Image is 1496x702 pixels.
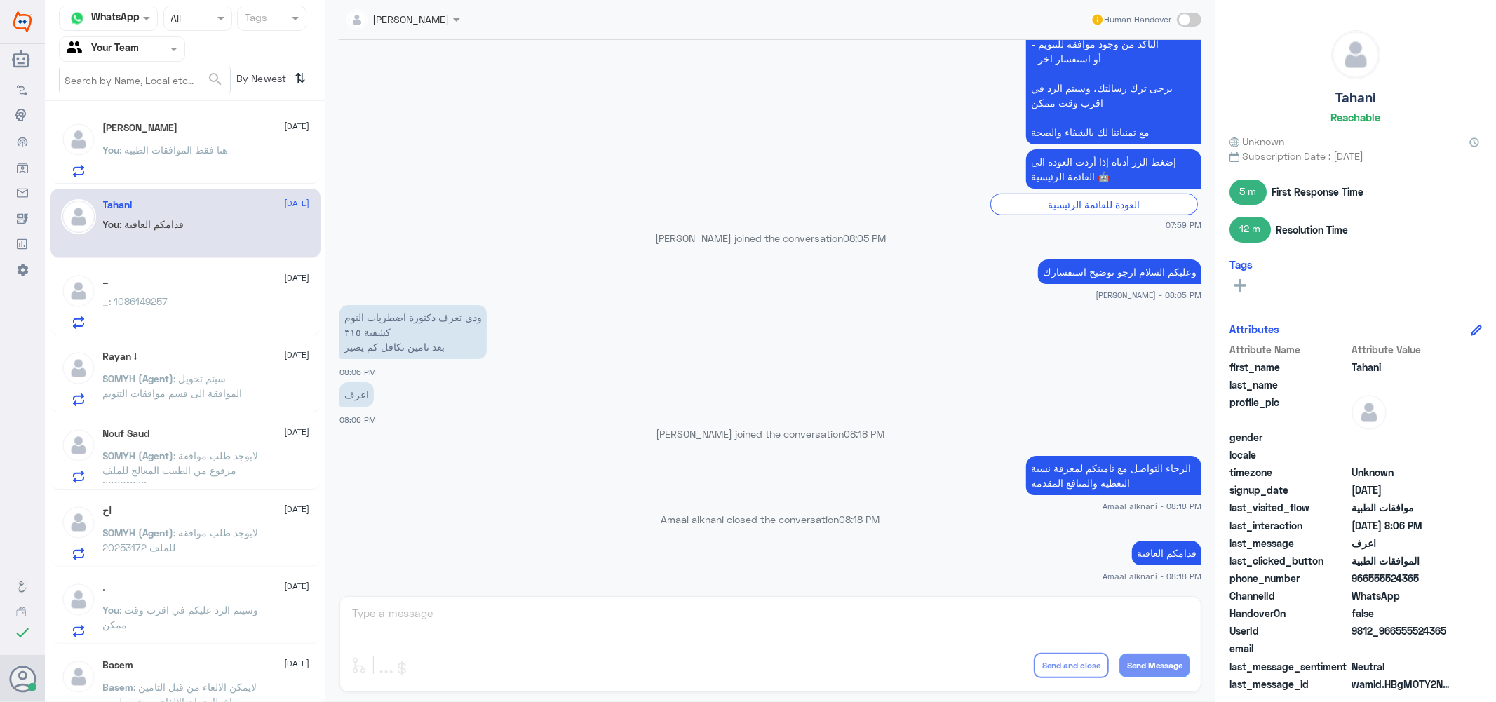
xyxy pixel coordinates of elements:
[61,505,96,540] img: defaultAdmin.png
[1026,149,1201,189] p: 15/9/2025, 7:59 PM
[1096,289,1201,301] span: [PERSON_NAME] - 08:05 PM
[1352,430,1453,445] span: null
[1229,571,1349,586] span: phone_number
[60,67,230,93] input: Search by Name, Local etc…
[1229,500,1349,515] span: last_visited_flow
[1103,500,1201,512] span: Amaal alknani - 08:18 PM
[1352,588,1453,603] span: 2
[1119,654,1190,677] button: Send Message
[339,305,487,359] p: 15/9/2025, 8:06 PM
[1336,90,1376,106] h5: Tahani
[207,68,224,91] button: search
[103,582,106,594] h5: .
[103,274,109,285] h5: _
[1132,541,1201,565] p: 15/9/2025, 8:18 PM
[1276,222,1348,237] span: Resolution Time
[1229,447,1349,462] span: locale
[843,232,886,244] span: 08:05 PM
[295,67,306,90] i: ⇅
[67,39,88,60] img: yourTeam.svg
[1229,659,1349,674] span: last_message_sentiment
[1352,518,1453,533] span: 2025-09-15T17:06:35.54Z
[61,199,96,234] img: defaultAdmin.png
[103,144,120,156] span: You
[120,144,228,156] span: : هنا فقط الموافقات الطبية
[109,295,168,307] span: : 1086149257
[103,681,134,693] span: Basem
[1229,623,1349,638] span: UserId
[1229,360,1349,374] span: first_name
[339,382,374,407] p: 15/9/2025, 8:06 PM
[103,604,120,616] span: You
[1229,465,1349,480] span: timezone
[1352,482,1453,497] span: 2025-09-15T16:59:26.37Z
[61,122,96,157] img: defaultAdmin.png
[103,428,150,440] h5: Nouf Saud
[103,122,178,134] h5: عبدالله الدريس
[1352,677,1453,691] span: wamid.HBgMOTY2NTU1NTI0MzY1FQIAEhgUM0E2NDY2RkI4ODI5QUUwMzhFQjkA
[840,513,880,525] span: 08:18 PM
[285,120,310,133] span: [DATE]
[285,580,310,593] span: [DATE]
[1352,395,1387,430] img: defaultAdmin.png
[1352,623,1453,638] span: 9812_966555524365
[1026,456,1201,495] p: 15/9/2025, 8:18 PM
[103,659,134,671] h5: Basem
[339,512,1201,527] p: Amaal alknani closed the conversation
[1229,641,1349,656] span: email
[1229,430,1349,445] span: gender
[339,367,376,377] span: 08:06 PM
[285,197,310,210] span: [DATE]
[1229,395,1349,427] span: profile_pic
[103,351,137,363] h5: Rayan !
[1352,606,1453,621] span: false
[1229,134,1284,149] span: Unknown
[339,426,1201,441] p: [PERSON_NAME] joined the conversation
[1229,606,1349,621] span: HandoverOn
[1272,184,1363,199] span: First Response Time
[13,11,32,33] img: Widebot Logo
[103,505,112,517] h5: اح
[1229,258,1253,271] h6: Tags
[1229,518,1349,533] span: last_interaction
[1229,217,1271,242] span: 12 m
[1352,342,1453,357] span: Attribute Value
[61,274,96,309] img: defaultAdmin.png
[1229,342,1349,357] span: Attribute Name
[103,527,174,539] span: SOMYH (Agent)
[231,67,290,95] span: By Newest
[1229,588,1349,603] span: ChannelId
[1352,465,1453,480] span: Unknown
[1352,447,1453,462] span: null
[1229,377,1349,392] span: last_name
[285,657,310,670] span: [DATE]
[1352,360,1453,374] span: Tahani
[103,295,109,307] span: _
[103,527,259,553] span: : لايوجد طلب موافقة للملف 20253172
[1038,259,1201,284] p: 15/9/2025, 8:05 PM
[1352,500,1453,515] span: موافقات الطبية
[103,218,120,230] span: You
[14,624,31,641] i: check
[1034,653,1109,678] button: Send and close
[243,10,267,28] div: Tags
[1166,219,1201,231] span: 07:59 PM
[990,194,1198,215] div: العودة للقائمة الرئيسية
[1229,536,1349,551] span: last_message
[1229,553,1349,568] span: last_clicked_button
[61,351,96,386] img: defaultAdmin.png
[103,372,174,384] span: SOMYH (Agent)
[1332,31,1380,79] img: defaultAdmin.png
[103,604,259,630] span: : وسيتم الرد عليكم في اقرب وقت ممكن
[1229,482,1349,497] span: signup_date
[1103,570,1201,582] span: Amaal alknani - 08:18 PM
[1352,641,1453,656] span: null
[1352,536,1453,551] span: اعرف
[207,71,224,88] span: search
[61,659,96,694] img: defaultAdmin.png
[9,666,36,692] button: Avatar
[103,199,133,211] h5: Tahani
[1105,13,1172,26] span: Human Handover
[67,8,88,29] img: whatsapp.png
[103,450,174,461] span: SOMYH (Agent)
